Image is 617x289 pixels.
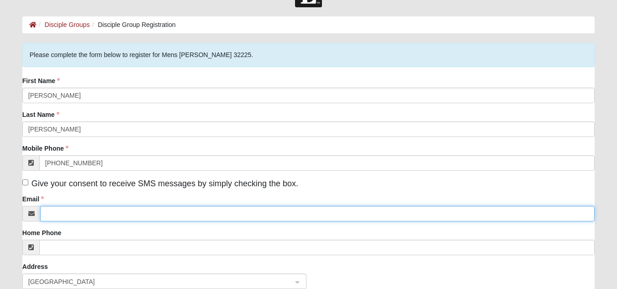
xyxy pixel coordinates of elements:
[22,228,62,237] label: Home Phone
[22,110,59,119] label: Last Name
[45,21,90,28] a: Disciple Groups
[28,277,284,287] span: United States
[22,179,28,185] input: Give your consent to receive SMS messages by simply checking the box.
[22,76,60,85] label: First Name
[22,262,48,271] label: Address
[22,144,69,153] label: Mobile Phone
[22,43,595,67] div: Please complete the form below to register for Mens [PERSON_NAME] 32225.
[22,194,44,204] label: Email
[90,20,175,30] li: Disciple Group Registration
[32,179,298,188] span: Give your consent to receive SMS messages by simply checking the box.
